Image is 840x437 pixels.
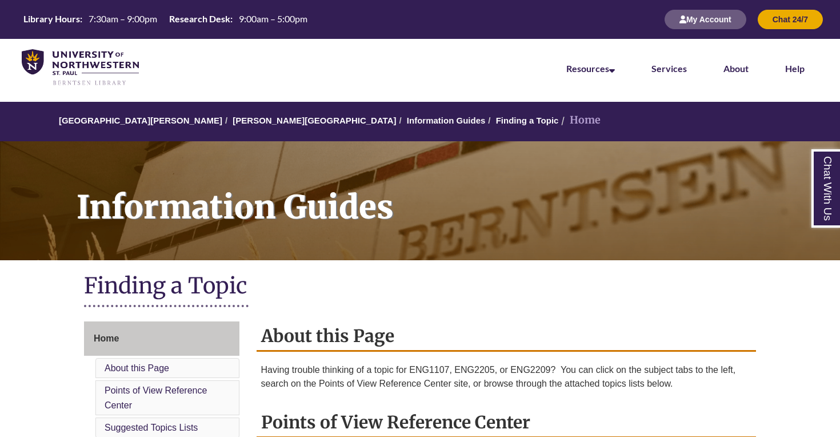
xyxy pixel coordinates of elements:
[566,63,615,74] a: Resources
[758,14,823,24] a: Chat 24/7
[105,386,207,410] a: Points of View Reference Center
[257,321,757,352] h2: About this Page
[558,112,601,129] li: Home
[94,333,119,343] span: Home
[105,363,169,373] a: About this Page
[84,321,239,356] a: Home
[84,272,756,302] h1: Finding a Topic
[19,13,312,25] table: Hours Today
[651,63,687,74] a: Services
[19,13,312,26] a: Hours Today
[64,141,840,245] h1: Information Guides
[496,116,559,125] a: Finding a Topic
[89,13,157,24] span: 7:30am – 9:00pm
[785,63,805,74] a: Help
[665,14,746,24] a: My Account
[19,13,84,25] th: Library Hours:
[239,13,307,24] span: 9:00am – 5:00pm
[723,63,749,74] a: About
[758,10,823,29] button: Chat 24/7
[165,13,234,25] th: Research Desk:
[59,116,222,125] a: [GEOGRAPHIC_DATA][PERSON_NAME]
[407,116,486,125] a: Information Guides
[233,116,396,125] a: [PERSON_NAME][GEOGRAPHIC_DATA]
[665,10,746,29] button: My Account
[261,363,752,391] p: Having trouble thinking of a topic for ENG1107, ENG2205, or ENG2209? You can click on the subject...
[22,49,139,86] img: UNWSP Library Logo
[105,423,198,432] a: Suggested Topics Lists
